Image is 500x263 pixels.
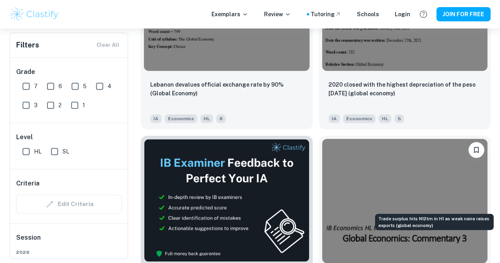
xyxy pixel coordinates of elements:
img: Economics IA example thumbnail: Lebanon devalues official exchange rate [322,139,488,263]
div: Criteria filters are unavailable when searching by topic [16,195,122,214]
span: 1 [83,101,85,110]
span: Economics [165,114,197,123]
span: HL [200,114,213,123]
button: JOIN FOR FREE [436,7,491,21]
span: 2026 [16,249,122,256]
img: Thumbnail [144,139,309,262]
span: 6 [58,82,62,91]
span: HL [379,114,391,123]
a: Login [395,10,410,19]
span: 4 [108,82,111,91]
p: Lebanon devalues official exchange rate by 90% (Global Economy) [150,80,303,98]
button: Help and Feedback [417,8,430,21]
img: Clastify logo [9,6,60,22]
span: HL [34,147,42,156]
h6: Level [16,132,122,142]
button: Please log in to bookmark exemplars [468,142,484,158]
span: 5 [83,82,87,91]
span: IA [150,114,162,123]
span: 5 [394,114,404,123]
div: Trade surplus hits N12trn in H1 as weak naira raises exports (global economy) [375,214,494,230]
span: 7 [34,82,38,91]
p: Review [264,10,291,19]
span: 3 [34,101,38,110]
h6: Filters [16,40,39,51]
p: Exemplars [211,10,248,19]
h6: Grade [16,67,122,77]
p: 2020 closed with the highest depreciation of the peso in 15 years (global economy) [328,80,481,98]
h6: Session [16,233,122,249]
span: Economics [343,114,375,123]
span: 2 [58,101,62,110]
h6: Criteria [16,179,40,188]
a: Tutoring [311,10,341,19]
span: SL [62,147,69,156]
a: Schools [357,10,379,19]
span: IA [328,114,340,123]
span: 6 [216,114,226,123]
